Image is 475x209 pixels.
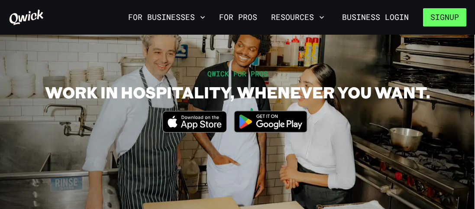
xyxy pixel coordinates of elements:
[162,125,227,134] a: Download on the App Store
[125,10,209,25] button: For Businesses
[229,105,313,138] img: Get it on Google Play
[216,10,261,25] a: For Pros
[335,8,416,26] a: Business Login
[207,69,268,78] span: QWICK FOR PROS
[45,82,430,102] h1: WORK IN HOSPITALITY, WHENEVER YOU WANT.
[423,8,466,26] button: Signup
[268,10,328,25] button: Resources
